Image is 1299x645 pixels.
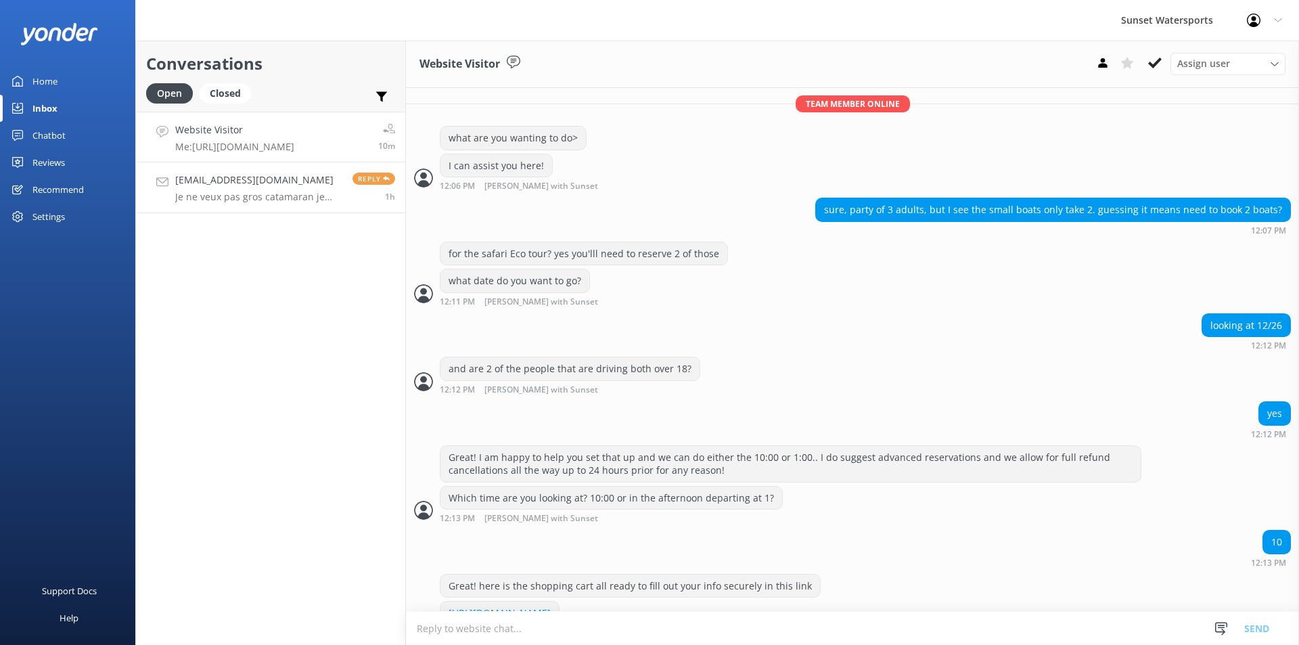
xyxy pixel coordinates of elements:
[32,68,58,95] div: Home
[20,23,98,45] img: yonder-white-logo.png
[146,51,395,76] h2: Conversations
[136,162,405,213] a: [EMAIL_ADDRESS][DOMAIN_NAME]Je ne veux pas gros catamaran je veux pédalo avec moteurReply1h
[42,577,97,604] div: Support Docs
[440,357,700,380] div: and are 2 of the people that are driving both over 18?
[1177,56,1230,71] span: Assign user
[440,386,475,395] strong: 12:12 PM
[1251,559,1286,567] strong: 12:13 PM
[378,140,395,152] span: Sep 02 2025 11:27am (UTC -05:00) America/Cancun
[32,95,58,122] div: Inbox
[1251,227,1286,235] strong: 12:07 PM
[352,173,395,185] span: Reply
[440,384,700,395] div: Sep 02 2025 11:12am (UTC -05:00) America/Cancun
[1251,429,1291,439] div: Sep 02 2025 11:12am (UTC -05:00) America/Cancun
[1259,402,1290,425] div: yes
[146,83,193,104] div: Open
[440,127,586,150] div: what are you wanting to do>
[440,298,475,307] strong: 12:11 PM
[146,85,200,100] a: Open
[796,95,910,112] span: Team member online
[200,83,251,104] div: Closed
[1251,430,1286,439] strong: 12:12 PM
[816,198,1290,221] div: sure, party of 3 adults, but I see the small boats only take 2. guessing it means need to book 2 ...
[484,514,598,523] span: [PERSON_NAME] with Sunset
[1202,340,1291,350] div: Sep 02 2025 11:12am (UTC -05:00) America/Cancun
[1251,558,1291,567] div: Sep 02 2025 11:13am (UTC -05:00) America/Cancun
[175,141,294,153] p: Me: [URL][DOMAIN_NAME]
[440,487,782,510] div: Which time are you looking at? 10:00 or in the afternoon departing at 1?
[385,191,395,202] span: Sep 02 2025 10:23am (UTC -05:00) America/Cancun
[440,154,552,177] div: I can assist you here!
[32,176,84,203] div: Recommend
[60,604,78,631] div: Help
[419,55,500,73] h3: Website Visitor
[440,513,783,523] div: Sep 02 2025 11:13am (UTC -05:00) America/Cancun
[449,606,551,619] a: [URL][DOMAIN_NAME]
[136,112,405,162] a: Website VisitorMe:[URL][DOMAIN_NAME]10m
[484,298,598,307] span: [PERSON_NAME] with Sunset
[1170,53,1285,74] div: Assign User
[484,386,598,395] span: [PERSON_NAME] with Sunset
[32,122,66,149] div: Chatbot
[1263,531,1290,554] div: 10
[440,514,475,523] strong: 12:13 PM
[200,85,258,100] a: Closed
[32,203,65,230] div: Settings
[815,225,1291,235] div: Sep 02 2025 11:07am (UTC -05:00) America/Cancun
[32,149,65,176] div: Reviews
[484,182,598,191] span: [PERSON_NAME] with Sunset
[175,173,342,187] h4: [EMAIL_ADDRESS][DOMAIN_NAME]
[175,191,342,203] p: Je ne veux pas gros catamaran je veux pédalo avec moteur
[175,123,294,137] h4: Website Visitor
[1202,314,1290,337] div: looking at 12/26
[440,182,475,191] strong: 12:06 PM
[440,296,642,307] div: Sep 02 2025 11:11am (UTC -05:00) America/Cancun
[440,446,1141,482] div: Great! I am happy to help you set that up and we can do either the 10:00 or 1:00.. I do suggest a...
[1251,342,1286,350] strong: 12:12 PM
[440,242,727,265] div: for the safari Eco tour? yes you'lll need to reserve 2 of those
[440,575,820,598] div: Great! here is the shopping cart all ready to fill out your info securely in this link
[440,181,642,191] div: Sep 02 2025 11:06am (UTC -05:00) America/Cancun
[440,269,589,292] div: what date do you want to go?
